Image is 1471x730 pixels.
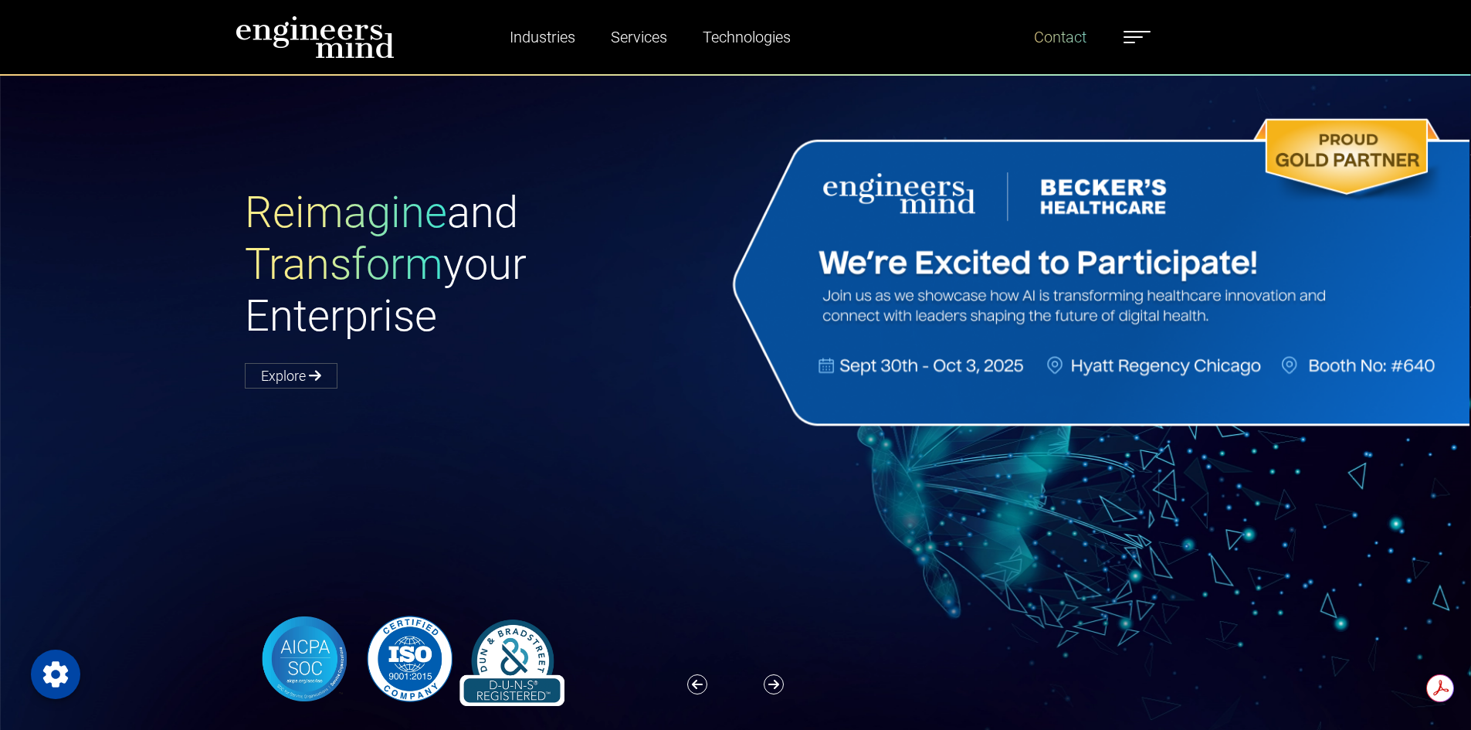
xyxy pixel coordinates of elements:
a: Contact [1028,19,1093,55]
h1: and your Enterprise [245,187,736,343]
a: Technologies [697,19,797,55]
img: Website Banner [725,113,1470,432]
span: Reimagine [245,187,447,238]
a: Industries [503,19,581,55]
span: Transform [245,239,443,290]
img: banner-logo [245,612,573,706]
a: Services [605,19,673,55]
a: Explore [245,363,337,389]
img: logo [236,15,395,59]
